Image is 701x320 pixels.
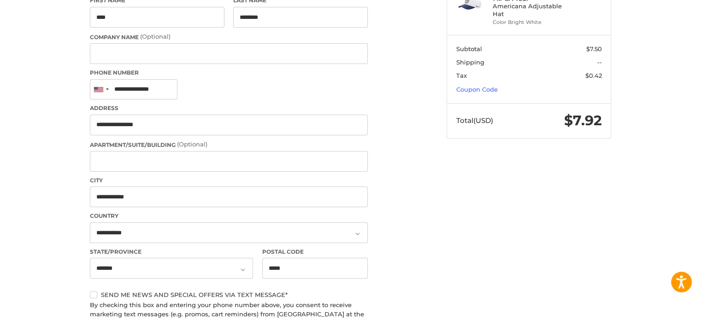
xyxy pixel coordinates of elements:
[90,248,253,256] label: State/Province
[456,58,484,66] span: Shipping
[90,176,368,185] label: City
[585,72,602,79] span: $0.42
[90,32,368,41] label: Company Name
[90,212,368,220] label: Country
[493,18,563,26] li: Color Bright White
[90,80,112,99] div: United States: +1
[564,112,602,129] span: $7.92
[90,104,368,112] label: Address
[456,45,482,52] span: Subtotal
[597,58,602,66] span: --
[456,116,493,125] span: Total (USD)
[90,291,368,298] label: Send me news and special offers via text message*
[177,140,207,148] small: (Optional)
[90,140,368,149] label: Apartment/Suite/Building
[456,72,467,79] span: Tax
[140,33,171,40] small: (Optional)
[456,86,498,93] a: Coupon Code
[586,45,602,52] span: $7.50
[90,69,368,77] label: Phone Number
[262,248,368,256] label: Postal Code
